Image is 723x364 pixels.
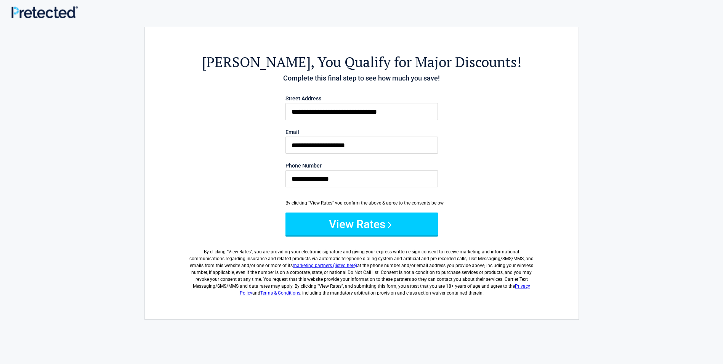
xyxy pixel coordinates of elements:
[285,96,438,101] label: Street Address
[293,263,357,268] a: marketing partners (listed here)
[260,290,300,296] a: Terms & Conditions
[228,249,251,254] span: View Rates
[187,73,537,83] h4: Complete this final step to see how much you save!
[285,213,438,235] button: View Rates
[285,200,438,206] div: By clicking "View Rates" you confirm the above & agree to the consents below
[11,6,78,18] img: Main Logo
[187,53,537,71] h2: , You Qualify for Major Discounts!
[285,163,438,168] label: Phone Number
[202,53,311,71] span: [PERSON_NAME]
[187,242,537,296] label: By clicking " ", you are providing your electronic signature and giving your express written e-si...
[285,129,438,135] label: Email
